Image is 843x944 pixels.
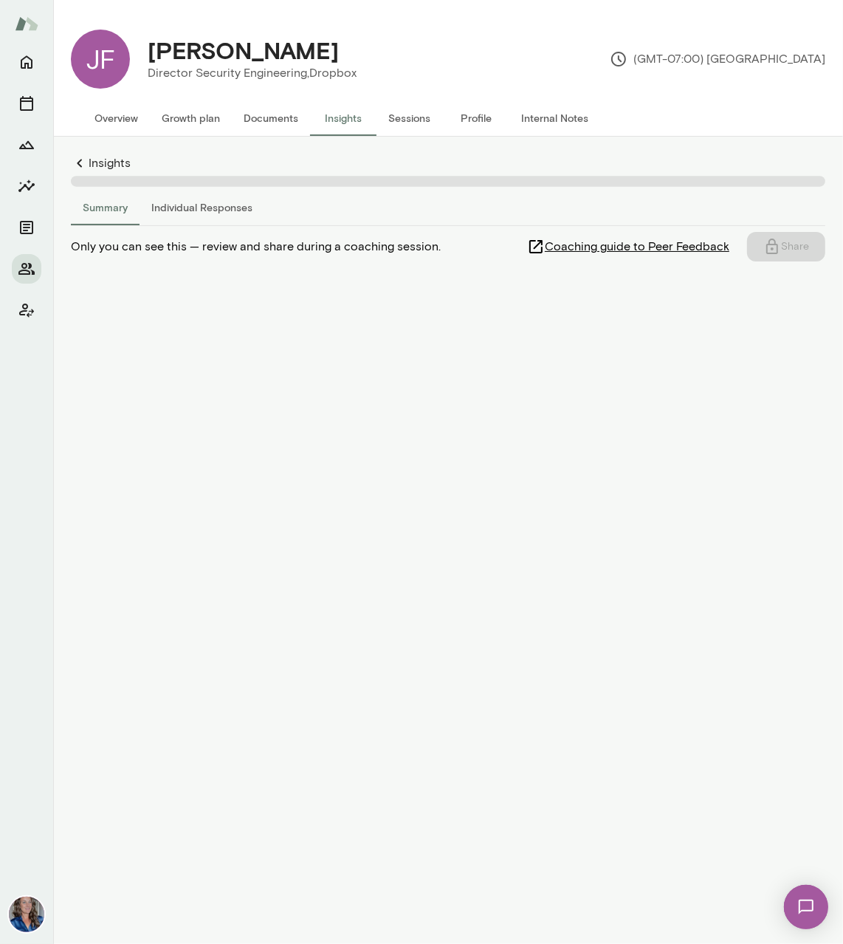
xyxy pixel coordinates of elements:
button: Insights [12,171,41,201]
button: Profile [443,100,509,136]
button: Documents [12,213,41,242]
a: Insights [71,154,825,172]
button: Summary [71,190,140,225]
button: Sessions [376,100,443,136]
p: (GMT-07:00) [GEOGRAPHIC_DATA] [610,50,825,68]
button: Documents [232,100,310,136]
div: responses-tab [71,190,825,225]
button: Growth Plan [12,130,41,160]
span: Only you can see this — review and share during a coaching session. [71,238,441,256]
button: Internal Notes [509,100,600,136]
button: Sessions [12,89,41,118]
div: JF [71,30,130,89]
p: Director Security Engineering, Dropbox [148,64,357,82]
button: Overview [83,100,150,136]
h4: [PERSON_NAME] [148,36,339,64]
img: Nicole Menkhoff [9,897,44,932]
button: Individual Responses [140,190,264,225]
button: Client app [12,295,41,325]
button: Insights [310,100,376,136]
img: Mento [15,10,38,38]
button: Members [12,254,41,284]
button: Growth plan [150,100,232,136]
button: Home [12,47,41,77]
a: Coaching guide to Peer Feedback [527,232,747,261]
span: Coaching guide to Peer Feedback [545,238,729,256]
